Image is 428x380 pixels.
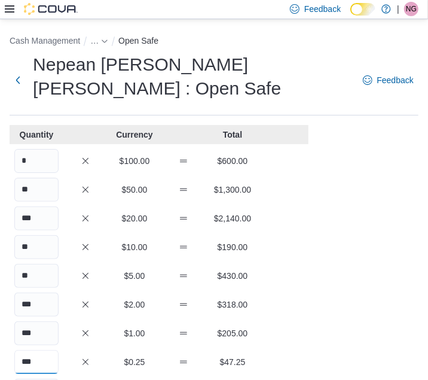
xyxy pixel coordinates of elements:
[33,53,350,101] h1: Nepean [PERSON_NAME] [PERSON_NAME] : Open Safe
[14,206,59,230] input: Quantity
[101,38,108,45] svg: - Clicking this button will toggle a popover dialog.
[210,212,255,224] p: $2,140.00
[210,155,255,167] p: $600.00
[14,129,59,141] p: Quantity
[350,3,375,16] input: Dark Mode
[210,241,255,253] p: $190.00
[14,321,59,345] input: Quantity
[112,299,157,311] p: $2.00
[10,68,26,92] button: Next
[10,34,418,50] nav: An example of EuiBreadcrumbs
[14,264,59,288] input: Quantity
[14,235,59,259] input: Quantity
[210,184,255,196] p: $1,300.00
[14,178,59,202] input: Quantity
[14,350,59,374] input: Quantity
[210,327,255,339] p: $205.00
[210,270,255,282] p: $430.00
[112,155,157,167] p: $100.00
[210,356,255,368] p: $47.25
[304,3,341,15] span: Feedback
[112,241,157,253] p: $10.00
[14,149,59,173] input: Quantity
[112,212,157,224] p: $20.00
[118,36,158,45] button: Open Safe
[90,36,108,45] button: See collapsed breadcrumbs - Clicking this button will toggle a popover dialog.
[112,270,157,282] p: $5.00
[397,2,399,16] p: |
[112,356,157,368] p: $0.25
[24,3,78,15] img: Cova
[404,2,418,16] div: Nadine Guindon
[377,74,414,86] span: Feedback
[112,129,157,141] p: Currency
[210,129,255,141] p: Total
[358,68,418,92] a: Feedback
[210,299,255,311] p: $318.00
[90,36,99,45] span: See collapsed breadcrumbs
[112,184,157,196] p: $50.00
[112,327,157,339] p: $1.00
[14,293,59,317] input: Quantity
[406,2,417,16] span: NG
[10,36,80,45] button: Cash Management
